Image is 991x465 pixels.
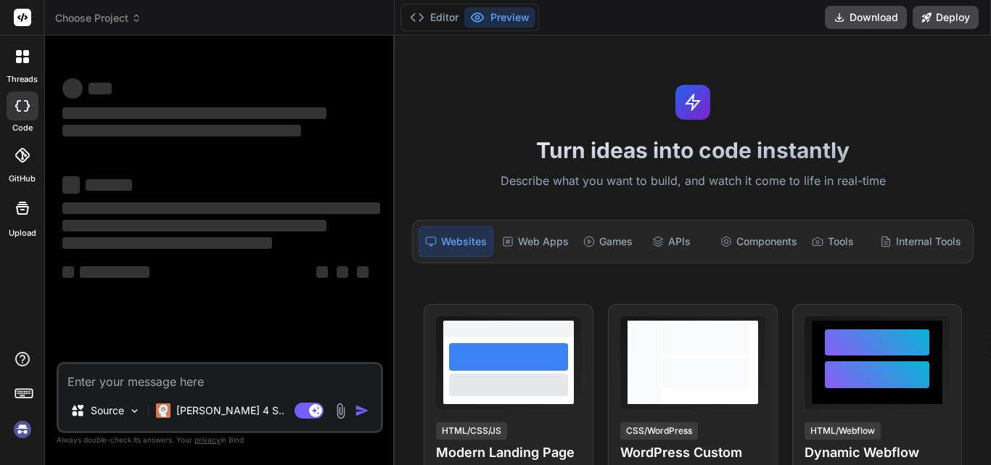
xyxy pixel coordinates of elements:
button: Deploy [913,6,979,29]
img: Pick Models [128,405,141,417]
span: ‌ [86,179,132,191]
div: Components [715,226,803,257]
span: ‌ [62,237,272,249]
span: ‌ [62,202,380,214]
p: Source [91,403,124,418]
div: Web Apps [496,226,575,257]
label: GitHub [9,173,36,185]
button: Editor [404,7,464,28]
span: ‌ [316,266,328,278]
span: ‌ [62,78,83,99]
h4: Modern Landing Page [436,443,581,463]
img: signin [10,417,35,442]
img: Claude 4 Sonnet [156,403,170,418]
p: Always double-check its answers. Your in Bind [57,433,383,447]
img: attachment [332,403,349,419]
span: ‌ [337,266,348,278]
div: HTML/Webflow [805,422,881,440]
button: Download [825,6,907,29]
span: privacy [194,435,221,444]
span: ‌ [80,266,149,278]
div: Games [577,226,643,257]
div: Internal Tools [874,226,967,257]
label: threads [7,73,38,86]
div: Websites [419,226,493,257]
span: ‌ [62,125,301,136]
div: HTML/CSS/JS [436,422,507,440]
span: ‌ [62,107,326,119]
label: code [12,122,33,134]
span: ‌ [89,83,112,94]
div: APIs [646,226,712,257]
h1: Turn ideas into code instantly [403,137,982,163]
span: ‌ [357,266,369,278]
label: Upload [9,227,36,239]
span: ‌ [62,176,80,194]
div: Tools [806,226,871,257]
span: Choose Project [55,11,141,25]
img: icon [355,403,369,418]
div: CSS/WordPress [620,422,698,440]
span: ‌ [62,266,74,278]
p: [PERSON_NAME] 4 S.. [176,403,284,418]
button: Preview [464,7,535,28]
p: Describe what you want to build, and watch it come to life in real-time [403,172,982,191]
span: ‌ [62,220,326,231]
